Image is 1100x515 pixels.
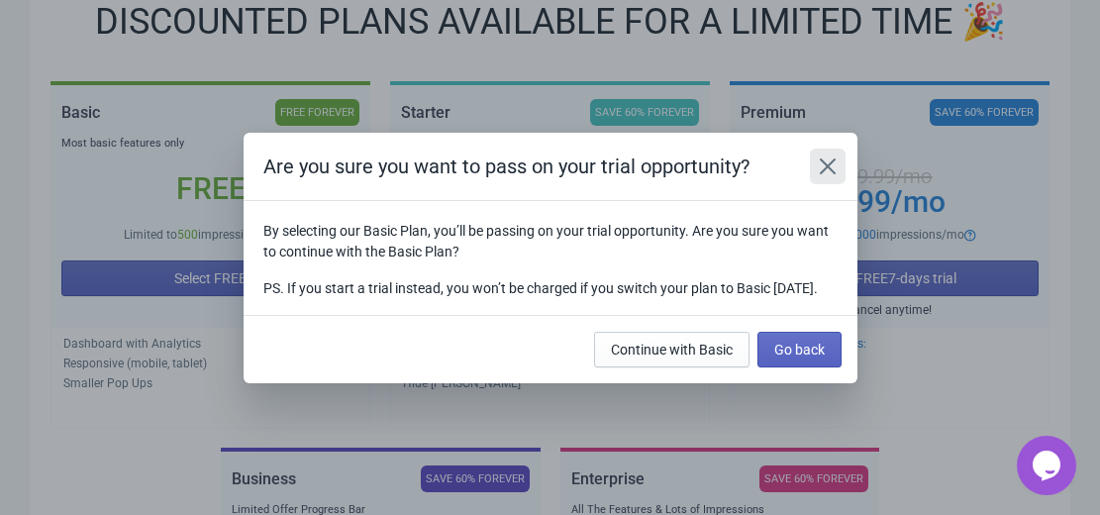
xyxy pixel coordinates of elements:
p: By selecting our Basic Plan, you’ll be passing on your trial opportunity. Are you sure you want t... [263,221,838,262]
span: Go back [774,342,825,358]
span: Continue with Basic [611,342,733,358]
button: Continue with Basic [594,332,750,367]
h2: Are you sure you want to pass on your trial opportunity? [263,153,790,180]
button: Go back [757,332,842,367]
button: Close [810,149,846,184]
p: PS. If you start a trial instead, you won’t be charged if you switch your plan to Basic [DATE]. [263,278,838,299]
iframe: chat widget [1017,436,1080,495]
